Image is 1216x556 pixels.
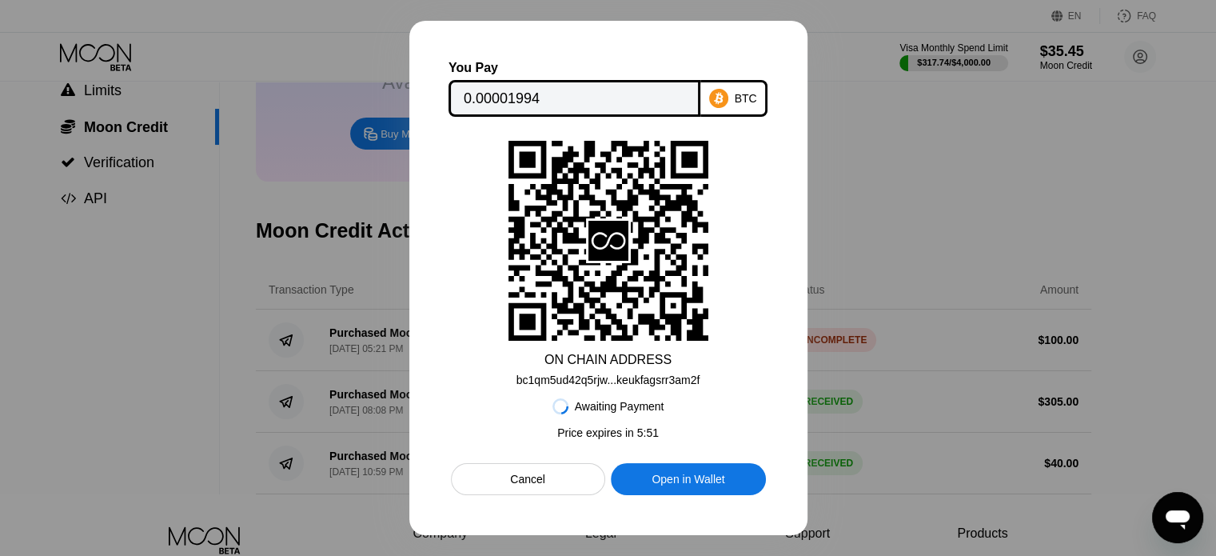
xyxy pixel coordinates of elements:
div: BTC [735,92,757,105]
iframe: Bouton de lancement de la fenêtre de messagerie [1152,492,1203,543]
div: Awaiting Payment [575,400,664,413]
div: You PayBTC [451,61,766,117]
div: You Pay [449,61,700,75]
span: 5 : 51 [637,426,659,439]
div: Cancel [451,463,605,495]
div: Open in Wallet [611,463,765,495]
div: ON CHAIN ADDRESS [544,353,672,367]
div: Cancel [510,472,545,486]
div: Open in Wallet [652,472,724,486]
div: bc1qm5ud42q5rjw...keukfagsrr3am2f [516,374,700,386]
div: bc1qm5ud42q5rjw...keukfagsrr3am2f [516,367,700,386]
div: Price expires in [557,426,659,439]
